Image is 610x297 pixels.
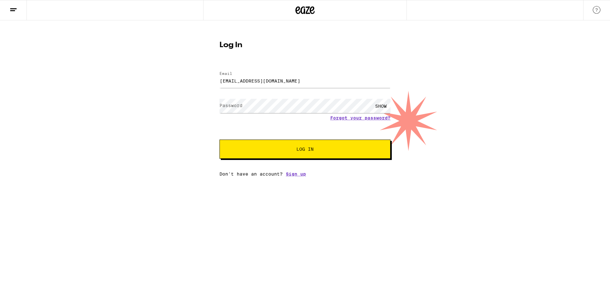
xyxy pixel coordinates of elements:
span: Log In [296,147,314,151]
span: Hi. Need any help? [4,4,46,10]
label: Password [219,103,242,108]
label: Email [219,71,232,76]
input: Email [219,74,391,88]
div: SHOW [371,99,391,113]
div: Don't have an account? [219,171,391,177]
button: Log In [219,140,391,159]
a: Forgot your password? [330,115,391,120]
h1: Log In [219,41,391,49]
a: Sign up [286,171,306,177]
